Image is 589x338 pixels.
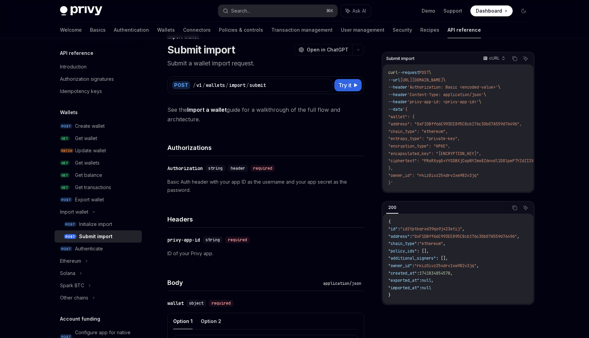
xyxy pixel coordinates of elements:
div: / [193,82,196,89]
span: ⌘ K [326,8,333,14]
a: Support [443,7,462,14]
span: POST [64,234,76,239]
h5: Account funding [60,315,100,323]
button: cURL [479,53,508,64]
span: --url [388,77,400,83]
span: "created_at" [388,271,417,276]
span: : [412,263,414,268]
span: \ [429,70,431,75]
div: Create wallet [75,122,105,130]
span: }' [388,180,393,186]
a: POSTExport wallet [55,194,142,206]
span: --header [388,92,407,97]
span: "id2tptkqrxd39qo9j423etij" [400,226,462,232]
button: Ask AI [521,203,530,212]
span: POST [64,222,76,227]
span: "additional_signers" [388,256,436,261]
a: User management [341,22,384,38]
div: Initialize import [79,220,112,228]
a: Idempotency keys [55,85,142,97]
div: / [246,82,249,89]
span: , [477,263,479,268]
a: POSTSubmit import [55,230,142,243]
a: Authentication [114,22,149,38]
span: null [422,285,431,291]
span: --header [388,84,407,90]
a: API reference [448,22,481,38]
a: POSTAuthenticate [55,243,142,255]
span: curl [388,70,398,75]
button: Search...⌘K [218,5,337,17]
div: Get wallet [75,134,97,142]
div: Get transactions [75,183,111,191]
div: Export wallet [75,196,104,204]
div: application/json [320,280,364,287]
div: Solana [60,269,75,277]
a: Transaction management [271,22,333,38]
p: Basic Auth header with your app ID as the username and your app secret as the password. [167,178,364,194]
span: "address" [388,234,410,239]
button: Option 2 [201,313,221,329]
a: Welcome [60,22,82,38]
a: Import a wallet [187,106,227,113]
span: POST [60,124,72,129]
span: Try it [338,81,351,89]
div: Introduction [60,63,87,71]
span: "ethereum" [419,241,443,246]
div: Other chains [60,294,88,302]
span: See the guide for a walkthrough of the full flow and architecture. [167,105,364,124]
a: GETGet wallet [55,132,142,144]
button: Option 1 [173,313,193,329]
a: GETGet balance [55,169,142,181]
span: "ciphertext": "PRoRXygG+YYSDBXjCopNYZmx8Z6nvdl1D0lpePTYZdZI2VGfK+LkFt+GlEJqdoi9" [388,158,579,164]
div: Idempotency keys [60,87,102,95]
p: ID of your Privy app. [167,249,364,258]
div: required [225,236,250,243]
a: Connectors [183,22,211,38]
span: , [517,234,519,239]
div: wallets [206,82,225,89]
span: "owner_id": "rkiz0ivz254drv1xw982v3jq" [388,173,479,178]
span: "chain_type" [388,241,417,246]
div: wallet [167,300,184,307]
span: , [462,226,465,232]
span: } [388,292,391,298]
span: "encryption_type": "HPKE", [388,143,450,149]
span: : [398,226,400,232]
span: Dashboard [476,7,502,14]
span: "encapsulated_key": "[ENCRYPTION_KEY]", [388,151,481,156]
a: GETGet wallets [55,157,142,169]
span: : [410,234,412,239]
span: GET [60,185,70,190]
a: Recipes [420,22,439,38]
span: "imported_at" [388,285,419,291]
button: Copy the contents from the code block [510,203,519,212]
span: "address": "0xF1DBff66C993EE895C8cb176c30b07A559d76496", [388,121,522,127]
span: "0xF1DBff66C993EE895C8cb176c30b07A559d76496" [412,234,517,239]
span: : [419,285,422,291]
span: "owner_id" [388,263,412,268]
span: POST [60,246,72,251]
a: POSTInitialize import [55,218,142,230]
span: 'Content-Type: application/json' [407,92,484,97]
span: \ [498,84,500,90]
a: Introduction [55,61,142,73]
span: \ [443,77,445,83]
a: GETGet transactions [55,181,142,194]
div: required [251,165,275,172]
button: Ask AI [341,5,371,17]
span: 'privy-app-id: <privy-app-id>' [407,99,479,105]
a: Demo [422,7,435,14]
div: Authorization signatures [60,75,114,83]
button: Copy the contents from the code block [510,54,519,63]
span: Ask AI [352,7,366,14]
h5: API reference [60,49,93,57]
div: / [226,82,228,89]
span: : [], [417,248,429,254]
span: : [419,278,422,283]
a: Security [393,22,412,38]
span: \ [484,92,486,97]
a: Policies & controls [219,22,263,38]
div: Update wallet [75,147,106,155]
span: string [208,166,223,171]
